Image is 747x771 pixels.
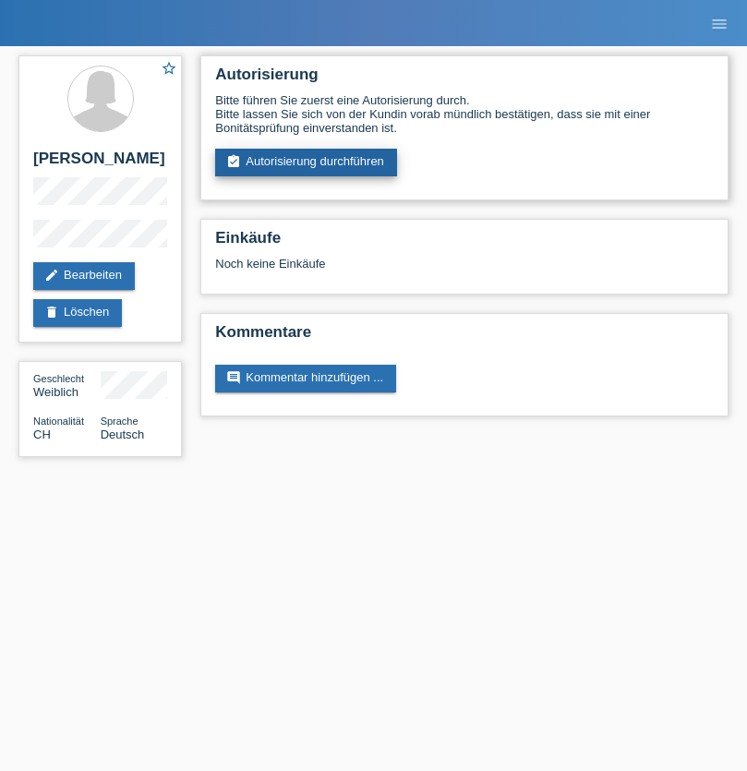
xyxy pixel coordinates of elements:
[33,262,135,290] a: editBearbeiten
[226,154,241,169] i: assignment_turned_in
[215,365,396,392] a: commentKommentar hinzufügen ...
[44,268,59,283] i: edit
[226,370,241,385] i: comment
[101,416,139,427] span: Sprache
[33,371,101,399] div: Weiblich
[710,15,729,33] i: menu
[33,299,122,327] a: deleteLöschen
[215,66,714,93] h2: Autorisierung
[101,428,145,441] span: Deutsch
[44,305,59,319] i: delete
[215,93,714,135] div: Bitte führen Sie zuerst eine Autorisierung durch. Bitte lassen Sie sich von der Kundin vorab münd...
[215,229,714,257] h2: Einkäufe
[33,150,167,177] h2: [PERSON_NAME]
[215,257,714,284] div: Noch keine Einkäufe
[33,373,84,384] span: Geschlecht
[161,60,177,77] i: star_border
[215,323,714,351] h2: Kommentare
[161,60,177,79] a: star_border
[33,428,51,441] span: Schweiz
[701,18,738,29] a: menu
[215,149,397,176] a: assignment_turned_inAutorisierung durchführen
[33,416,84,427] span: Nationalität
